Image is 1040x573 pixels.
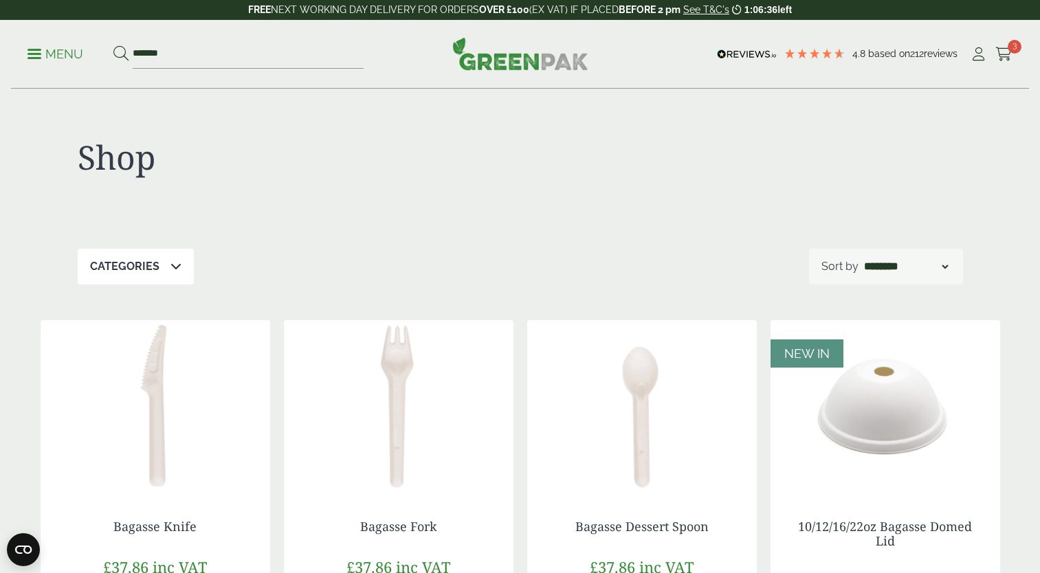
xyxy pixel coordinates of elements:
[784,346,830,361] span: NEW IN
[717,49,777,59] img: REVIEWS.io
[527,320,757,492] img: Bagasse Spoon
[868,48,910,59] span: Based on
[910,48,924,59] span: 212
[619,4,681,15] strong: BEFORE 2 pm
[575,518,709,535] a: Bagasse Dessert Spoon
[360,518,437,535] a: Bagasse Fork
[995,44,1013,65] a: 3
[970,47,987,61] i: My Account
[90,258,159,275] p: Categories
[113,518,197,535] a: Bagasse Knife
[479,4,529,15] strong: OVER £100
[798,518,972,550] a: 10/12/16/22oz Bagasse Domed Lid
[777,4,792,15] span: left
[683,4,729,15] a: See T&C's
[27,46,83,63] p: Menu
[784,47,845,60] div: 4.79 Stars
[821,258,859,275] p: Sort by
[861,258,951,275] select: Shop order
[852,48,868,59] span: 4.8
[7,533,40,566] button: Open CMP widget
[27,46,83,60] a: Menu
[1008,40,1021,54] span: 3
[248,4,271,15] strong: FREE
[771,320,1000,492] img: 5330024 Bagasse Domed Lid fits 12 16 22oz cups
[995,47,1013,61] i: Cart
[744,4,777,15] span: 1:06:36
[452,37,588,70] img: GreenPak Supplies
[284,320,513,492] img: Bagasse Fork
[924,48,958,59] span: reviews
[78,137,520,177] h1: Shop
[41,320,270,492] img: Bagasse Knife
